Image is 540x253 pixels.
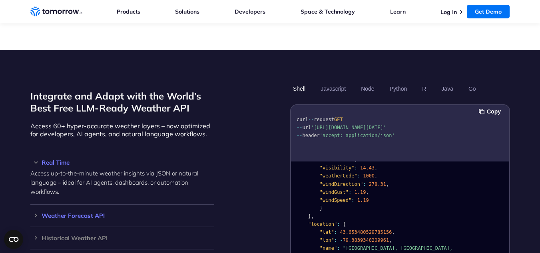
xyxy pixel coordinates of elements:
span: , [366,189,369,195]
a: Get Demo [467,5,510,18]
h2: Integrate and Adapt with the World’s Best Free LLM-Ready Weather API [30,90,214,114]
span: : [349,189,351,195]
span: 79.3839340209961 [343,237,389,243]
span: , [375,173,377,179]
span: } [308,213,311,219]
span: : [334,229,337,235]
span: : [357,173,360,179]
a: Solutions [175,8,199,15]
a: Learn [390,8,406,15]
span: : [363,181,366,187]
span: "name" [319,245,337,251]
h3: Weather Forecast API [30,213,214,219]
span: -- [297,133,302,138]
button: Javascript [318,82,349,96]
a: Developers [235,8,265,15]
span: -- [297,125,302,130]
span: GET [334,117,343,122]
span: 1000 [363,173,375,179]
span: , [389,237,392,243]
button: Shell [290,82,308,96]
span: -- [308,117,313,122]
span: : [337,221,340,227]
button: Go [465,82,478,96]
h3: Real Time [30,159,214,165]
h3: Historical Weather API [30,235,214,241]
span: 1.19 [357,197,369,203]
span: - [340,237,343,243]
button: Open CMP widget [4,230,23,249]
span: "lat" [319,229,334,235]
button: Java [438,82,456,96]
span: : [334,237,337,243]
span: : [354,165,357,171]
span: , [392,229,395,235]
span: "windSpeed" [319,197,351,203]
span: '[URL][DOMAIN_NAME][DATE]' [311,125,386,130]
span: "lon" [319,237,334,243]
span: request [314,117,334,122]
p: Access up-to-the-minute weather insights via JSON or natural language – ideal for AI agents, dash... [30,169,214,196]
span: "location" [308,221,337,227]
span: : [351,197,354,203]
span: 278.31 [369,181,386,187]
span: 14.43 [360,165,374,171]
span: , [375,165,377,171]
button: Copy [479,107,503,116]
p: Access 60+ hyper-accurate weather layers – now optimized for developers, AI agents, and natural l... [30,122,214,138]
span: 43.653480529785156 [340,229,392,235]
span: curl [297,117,308,122]
span: { [343,221,345,227]
a: Home link [30,6,82,18]
span: 'accept: application/json' [319,133,395,138]
span: url [302,125,311,130]
a: Log In [440,8,457,16]
button: R [419,82,429,96]
span: "weatherCode" [319,173,357,179]
span: "windDirection" [319,181,363,187]
span: : [337,245,340,251]
span: } [319,205,322,211]
span: "windGust" [319,189,348,195]
a: Space & Technology [301,8,355,15]
button: Node [358,82,377,96]
a: Products [117,8,140,15]
span: header [302,133,319,138]
button: Python [387,82,410,96]
span: 1.19 [354,189,366,195]
span: , [386,181,389,187]
span: , [311,213,314,219]
span: "visibility" [319,165,354,171]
